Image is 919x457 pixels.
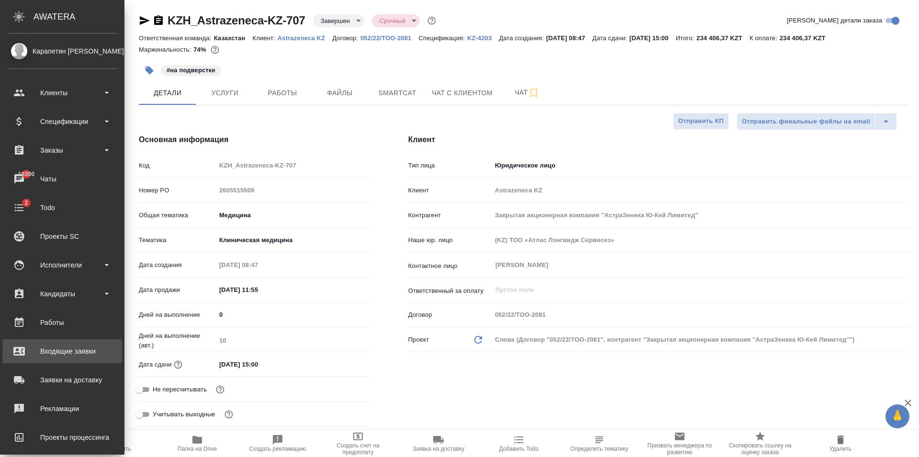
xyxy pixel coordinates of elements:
div: AWATERA [34,7,124,26]
h4: Основная информация [139,134,370,145]
span: 2 [19,198,34,208]
div: Проекты SC [7,229,117,244]
div: Юридическое лицо [492,157,908,174]
p: #на подверстке [167,66,215,75]
span: на подверстке [160,66,222,74]
p: Дней на выполнение (авт.) [139,331,216,350]
p: 234 406,37 KZT [780,34,833,42]
input: Пустое поле [492,208,908,222]
div: Todo [7,201,117,215]
a: Рекламации [2,397,122,421]
span: Заявка на доставку [413,446,464,452]
span: Smartcat [374,87,420,99]
p: Маржинальность: [139,46,193,53]
p: К оплате: [750,34,780,42]
p: Код [139,161,216,170]
input: ✎ Введи что-нибудь [216,308,370,322]
input: Пустое поле [492,183,908,197]
a: Проекты процессинга [2,425,122,449]
a: Заявки на доставку [2,368,122,392]
p: Клиент [408,186,492,195]
a: Работы [2,311,122,334]
a: 18300Чаты [2,167,122,191]
span: Чат [504,87,550,99]
p: [DATE] 08:47 [546,34,593,42]
p: Казахстан [214,34,253,42]
input: ✎ Введи что-нибудь [216,357,300,371]
input: Пустое поле [216,258,300,272]
span: Призвать менеджера по развитию [645,442,714,456]
button: Завершен [318,17,353,25]
p: Ответственный за оплату [408,286,492,296]
span: Чат с клиентом [432,87,493,99]
button: Скопировать ссылку [153,15,164,26]
button: 🙏 [885,404,909,428]
span: [PERSON_NAME] детали заказа [787,16,882,25]
button: Удалить [800,430,881,457]
span: Работы [259,87,305,99]
a: KZH_Astrazeneca-KZ-707 [168,14,305,27]
button: Доп статусы указывают на важность/срочность заказа [426,14,438,27]
div: Клиенты [7,86,117,100]
div: Рекламации [7,401,117,416]
p: Дата создания [139,260,216,270]
div: Слова (Договор "052/22/ТОО-2081", контрагент "Закрытая акционерная компания "АстраЗенека Ю-Кей Ли... [492,332,908,348]
button: Выбери, если сб и вс нужно считать рабочими днями для выполнения заказа. [223,408,235,421]
p: Итого: [676,34,696,42]
button: Если добавить услуги и заполнить их объемом, то дата рассчитается автоматически [172,358,184,371]
a: Входящие заявки [2,339,122,363]
p: Тип лица [408,161,492,170]
p: Ответственная команда: [139,34,214,42]
span: Папка на Drive [178,446,217,452]
button: Заявка на доставку [398,430,479,457]
span: 18300 [12,169,40,179]
div: Заявки на доставку [7,373,117,387]
p: Дата сдачи [139,360,172,369]
p: Дней на выполнение [139,310,216,320]
p: [DATE] 15:00 [629,34,676,42]
input: Пустое поле [216,334,370,347]
div: Чаты [7,172,117,186]
div: Завершен [313,14,364,27]
div: Заказы [7,143,117,157]
h4: Клиент [408,134,908,145]
input: Пустое поле [492,233,908,247]
span: Создать счет на предоплату [324,442,392,456]
input: Пустое поле [216,158,370,172]
div: Медицина [216,207,370,223]
div: Спецификации [7,114,117,129]
p: Дата продажи [139,285,216,295]
div: Кандидаты [7,287,117,301]
div: Входящие заявки [7,344,117,358]
p: Дата сдачи: [593,34,629,42]
p: Наше юр. лицо [408,235,492,245]
p: Контрагент [408,211,492,220]
p: Договор [408,310,492,320]
span: Отправить финальные файлы на email [742,116,870,127]
input: Пустое поле [216,183,370,197]
div: Работы [7,315,117,330]
span: 🙏 [889,406,906,426]
a: 2Todo [2,196,122,220]
button: Скопировать ссылку на оценку заказа [720,430,800,457]
p: Общая тематика [139,211,216,220]
p: Дата создания: [499,34,546,42]
span: Учитывать выходные [153,410,215,419]
button: Определить тематику [559,430,639,457]
span: Файлы [317,87,363,99]
span: Определить тематику [570,446,628,452]
span: Скопировать ссылку на оценку заказа [726,442,795,456]
button: Отправить финальные файлы на email [737,113,875,130]
p: 74% [193,46,208,53]
div: split button [737,113,897,130]
button: 8015.24 RUB; 0.00 KZT; [209,44,221,56]
input: ✎ Введи что-нибудь [216,283,300,297]
span: Не пересчитывать [153,385,207,394]
a: Astrazeneca KZ [278,33,333,42]
p: Номер PO [139,186,216,195]
a: Проекты SC [2,224,122,248]
button: Добавить Todo [479,430,559,457]
a: KZ-4203 [467,33,499,42]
